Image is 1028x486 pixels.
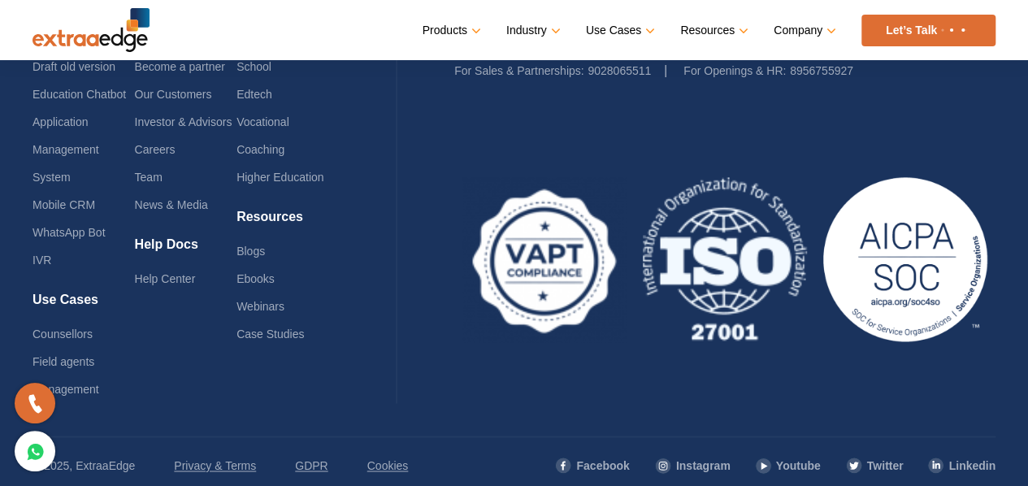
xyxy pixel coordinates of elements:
[454,57,584,85] label: For Sales & Partnerships:
[236,209,339,237] h4: Resources
[33,33,122,73] a: Education CRM – Draft old version
[33,198,95,211] a: Mobile CRM
[33,452,135,479] p: © 2025, ExtraaEdge
[683,57,786,85] label: For Openings & HR:
[236,143,284,156] a: Coaching
[236,88,272,101] a: Edtech
[680,19,745,42] a: Resources
[423,19,478,42] a: Products
[33,226,106,239] a: WhatsApp Bot
[295,452,327,479] a: GDPR
[506,19,557,42] a: Industry
[236,60,271,73] a: School
[135,272,196,285] a: Help Center
[33,115,99,184] a: Application Management System
[236,171,323,184] a: Higher Education
[236,272,275,285] a: Ebooks
[654,452,731,479] a: Instagram
[790,64,853,77] a: 8956755927
[367,452,409,479] a: Cookies
[236,328,304,341] a: Case Studies
[33,328,93,341] a: Counsellors
[755,452,821,479] a: Youtube
[774,19,833,42] a: Company
[135,171,163,184] a: Team
[845,452,904,479] a: Twitter
[135,236,237,265] h4: Help Docs
[554,452,629,479] a: Facebook
[135,198,208,211] a: News & Media
[33,292,135,320] h4: Use Cases
[135,143,176,156] a: Careers
[236,245,265,258] a: Blogs
[236,300,284,313] a: Webinars
[588,64,651,77] a: 9028065511
[236,115,289,128] a: Vocational
[33,355,94,368] a: Field agents
[135,88,212,101] a: Our Customers
[33,254,51,267] a: IVR
[861,15,995,46] a: Let’s Talk
[33,383,99,396] a: Management
[927,452,995,479] a: Linkedin
[174,452,256,479] a: Privacy & Terms
[135,60,225,73] a: Become a partner
[586,19,652,42] a: Use Cases
[33,88,126,101] a: Education Chatbot
[135,115,232,128] a: Investor & Advisors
